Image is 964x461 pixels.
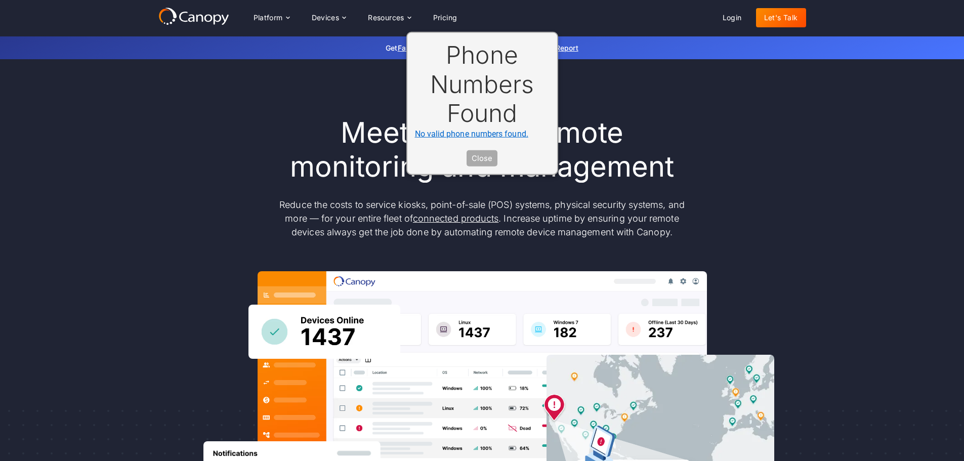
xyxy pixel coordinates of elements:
div: Devices [304,8,354,28]
p: Reduce the costs to service kiosks, point-of-sale (POS) systems, physical security systems, and m... [270,198,695,239]
a: connected products [413,213,498,224]
div: Devices [312,14,340,21]
li: No valid phone numbers found. [415,128,550,140]
a: Login [715,8,750,27]
h2: Phone Numbers Found [415,40,550,128]
a: Let's Talk [756,8,806,27]
div: Platform [245,8,298,28]
div: Resources [368,14,404,21]
a: Pricing [425,8,466,27]
div: Resources [360,8,418,28]
img: Canopy sees how many devices are online [248,305,400,359]
p: Get [234,43,730,53]
div: Platform [254,14,283,21]
button: Close [467,150,497,166]
a: Fast-Food Friction: The 2025 Restaurant Tech Report [398,44,578,52]
h1: Meet modern remote monitoring and management [270,116,695,184]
